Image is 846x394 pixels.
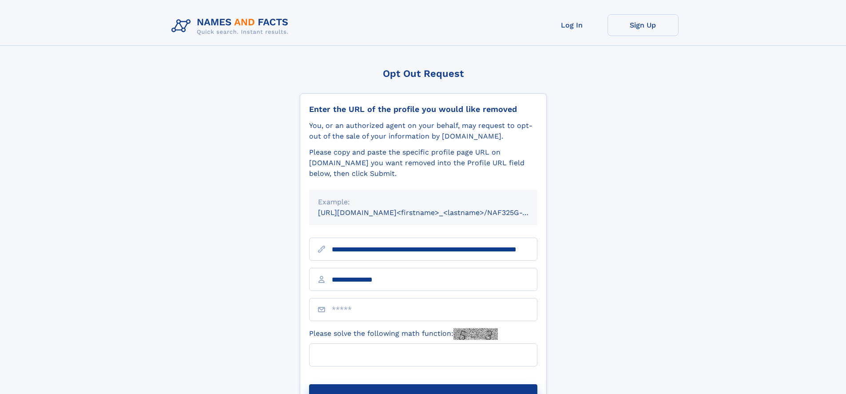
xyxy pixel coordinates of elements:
[309,104,537,114] div: Enter the URL of the profile you would like removed
[318,208,554,217] small: [URL][DOMAIN_NAME]<firstname>_<lastname>/NAF325G-xxxxxxxx
[168,14,296,38] img: Logo Names and Facts
[309,147,537,179] div: Please copy and paste the specific profile page URL on [DOMAIN_NAME] you want removed into the Pr...
[309,120,537,142] div: You, or an authorized agent on your behalf, may request to opt-out of the sale of your informatio...
[300,68,547,79] div: Opt Out Request
[608,14,679,36] a: Sign Up
[309,328,498,340] label: Please solve the following math function:
[318,197,528,207] div: Example:
[536,14,608,36] a: Log In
